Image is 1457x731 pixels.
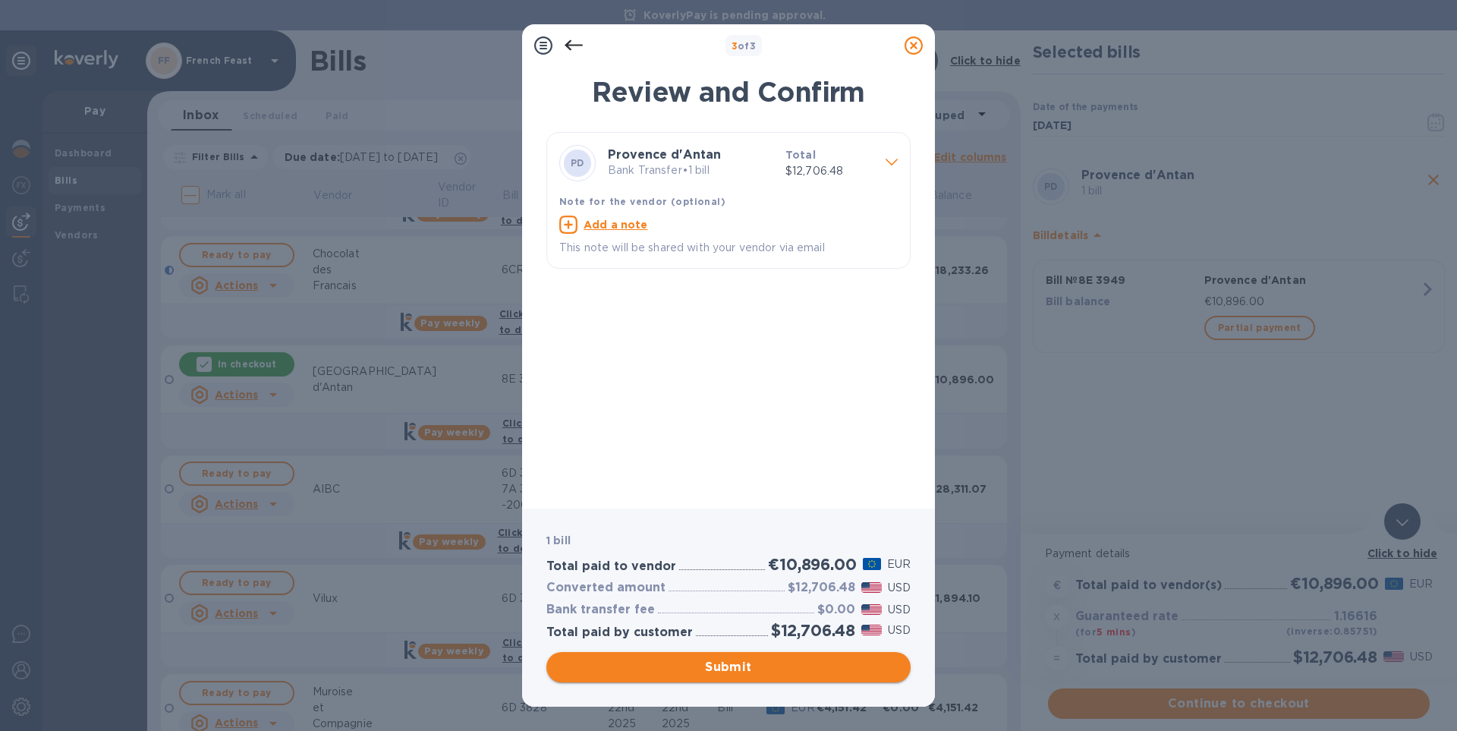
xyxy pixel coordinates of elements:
[559,658,898,676] span: Submit
[584,219,648,231] u: Add a note
[546,559,676,574] h3: Total paid to vendor
[608,162,773,178] p: Bank Transfer • 1 bill
[861,625,882,635] img: USD
[546,581,666,595] h3: Converted amount
[571,157,584,169] b: PD
[559,196,725,207] b: Note for the vendor (optional)
[546,625,693,640] h3: Total paid by customer
[559,240,898,256] p: This note will be shared with your vendor via email
[732,40,738,52] span: 3
[887,556,911,572] p: EUR
[546,76,911,108] h1: Review and Confirm
[785,149,816,161] b: Total
[608,147,721,162] b: Provence d'Antan
[888,622,911,638] p: USD
[785,163,873,179] p: $12,706.48
[888,580,911,596] p: USD
[546,652,911,682] button: Submit
[559,145,898,256] div: PDProvence d'AntanBank Transfer•1 billTotal$12,706.48Note for the vendor (optional)Add a noteThis...
[888,602,911,618] p: USD
[788,581,855,595] h3: $12,706.48
[546,603,655,617] h3: Bank transfer fee
[771,621,855,640] h2: $12,706.48
[732,40,757,52] b: of 3
[768,555,856,574] h2: €10,896.00
[546,534,571,547] b: 1 bill
[817,603,855,617] h3: $0.00
[861,604,882,615] img: USD
[861,582,882,593] img: USD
